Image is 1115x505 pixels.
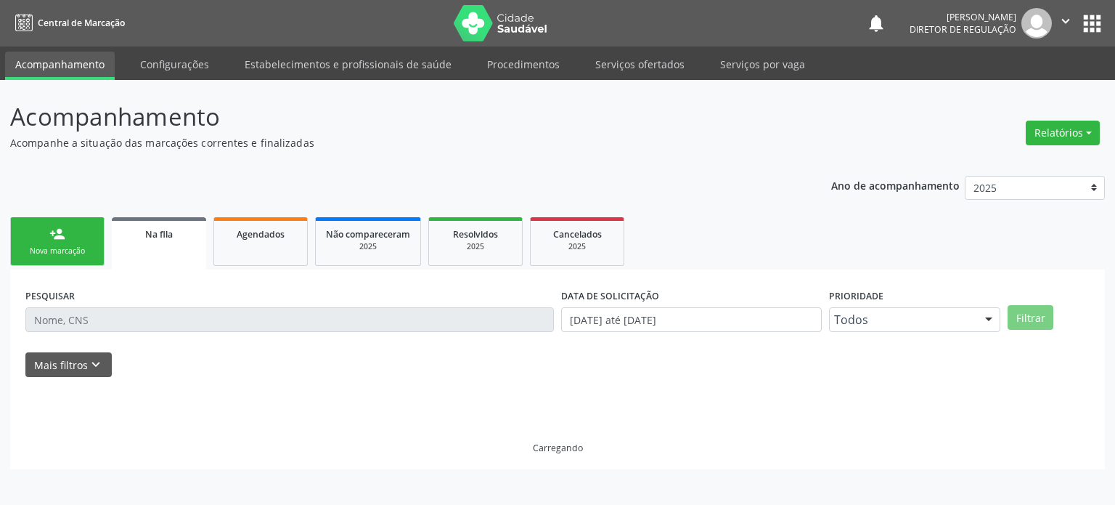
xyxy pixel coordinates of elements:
label: Prioridade [829,285,883,307]
button: apps [1079,11,1105,36]
div: 2025 [439,241,512,252]
a: Estabelecimentos e profissionais de saúde [234,52,462,77]
div: Carregando [533,442,583,454]
span: Todos [834,312,971,327]
div: [PERSON_NAME] [910,11,1016,23]
a: Configurações [130,52,219,77]
p: Acompanhamento [10,99,777,135]
i:  [1058,13,1074,29]
img: img [1021,8,1052,39]
a: Procedimentos [477,52,570,77]
div: person_add [49,226,65,242]
div: Nova marcação [21,246,94,256]
input: Nome, CNS [25,307,554,332]
p: Ano de acompanhamento [831,176,960,194]
span: Central de Marcação [38,17,125,29]
span: Cancelados [553,228,602,241]
button: Relatórios [1026,121,1100,145]
span: Diretor de regulação [910,23,1016,36]
label: DATA DE SOLICITAÇÃO [561,285,659,307]
span: Não compareceram [326,228,410,241]
a: Central de Marcação [10,11,125,35]
a: Acompanhamento [5,52,115,80]
input: Selecione um intervalo [561,307,822,332]
label: PESQUISAR [25,285,75,307]
button: Mais filtroskeyboard_arrow_down [25,352,112,378]
button:  [1052,8,1079,39]
button: Filtrar [1008,305,1053,330]
span: Agendados [237,228,285,241]
span: Resolvidos [453,228,498,241]
button: notifications [866,13,886,33]
div: 2025 [541,241,613,252]
div: 2025 [326,241,410,252]
i: keyboard_arrow_down [88,357,104,373]
span: Na fila [145,228,173,241]
a: Serviços ofertados [585,52,695,77]
a: Serviços por vaga [710,52,815,77]
p: Acompanhe a situação das marcações correntes e finalizadas [10,135,777,150]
